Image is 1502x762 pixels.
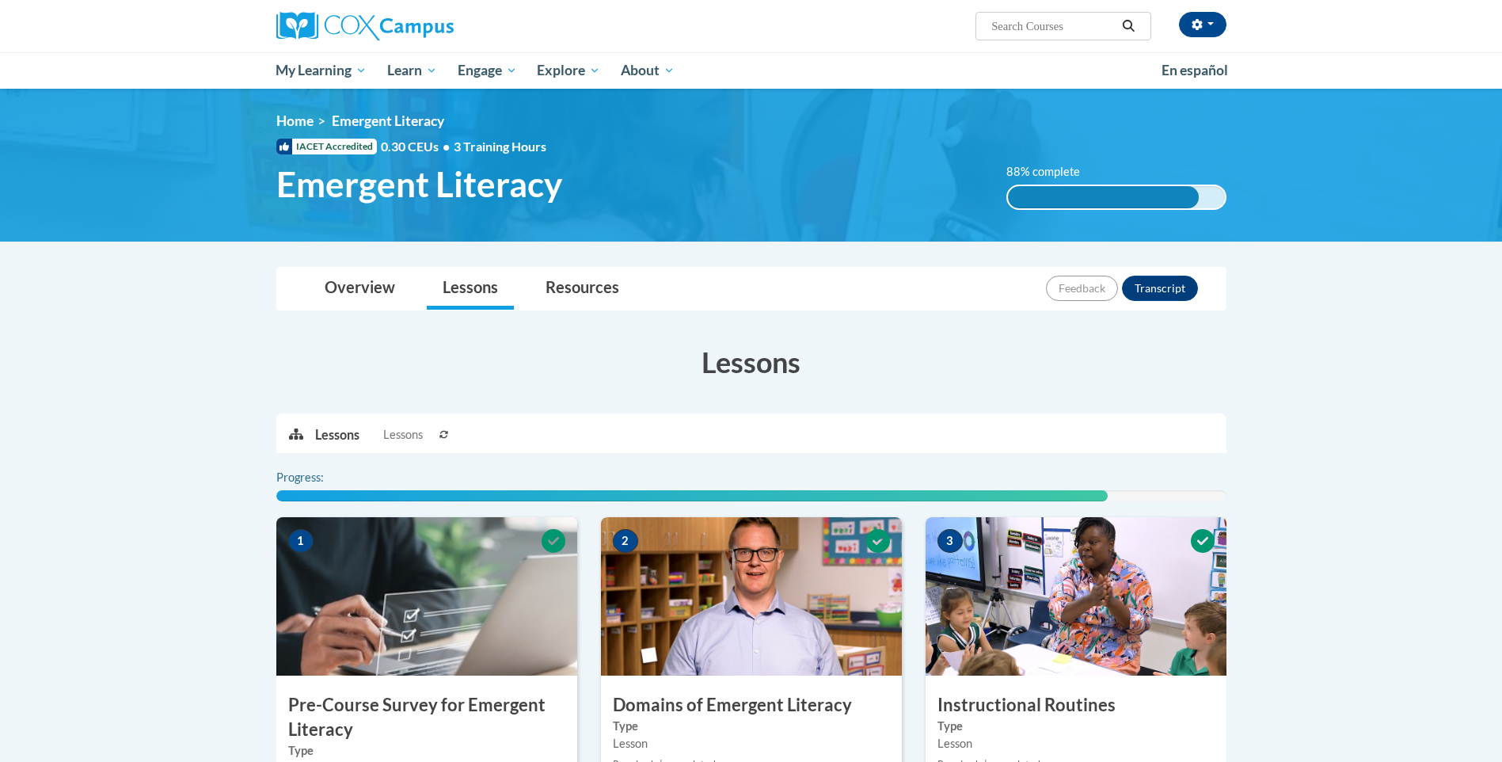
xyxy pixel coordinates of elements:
h3: Domains of Emergent Literacy [601,693,902,718]
label: Type [288,742,565,760]
a: Learn [377,52,447,89]
span: Engage [458,61,517,80]
h3: Pre-Course Survey for Emergent Literacy [276,693,577,742]
span: 3 [937,529,963,553]
span: 3 Training Hours [454,139,546,154]
button: Feedback [1046,276,1118,301]
span: 2 [613,529,638,553]
a: Explore [527,52,610,89]
a: Lessons [427,268,514,310]
a: Resources [530,268,635,310]
label: 88% complete [1006,163,1097,181]
a: About [610,52,685,89]
button: Search [1116,17,1140,36]
button: Account Settings [1179,12,1226,37]
p: Lessons [315,426,359,444]
span: Lessons [383,426,423,444]
a: My Learning [266,52,378,89]
a: Overview [309,268,411,310]
span: • [443,139,450,154]
span: Emergent Literacy [332,112,444,129]
div: 88% complete [1008,186,1199,208]
input: Search Courses [990,17,1116,36]
span: My Learning [276,61,367,80]
label: Type [937,718,1215,735]
div: Lesson [937,735,1215,752]
span: About [621,61,675,80]
span: Learn [387,61,437,80]
img: Course Image [601,517,902,676]
span: 0.30 CEUs [381,138,454,155]
span: En español [1162,62,1228,78]
a: En español [1151,54,1238,87]
img: Cox Campus [276,12,454,40]
label: Type [613,718,890,735]
span: 1 [288,529,314,553]
div: Main menu [253,52,1250,89]
img: Course Image [276,517,577,676]
a: Home [276,112,314,129]
button: Transcript [1122,276,1198,301]
a: Engage [447,52,527,89]
span: Emergent Literacy [276,163,562,205]
h3: Instructional Routines [926,693,1226,718]
h3: Lessons [276,342,1226,382]
div: Lesson [613,735,890,752]
img: Course Image [926,517,1226,676]
span: Explore [537,61,600,80]
span: IACET Accredited [276,139,377,154]
label: Progress: [276,469,367,486]
a: Cox Campus [276,12,577,40]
